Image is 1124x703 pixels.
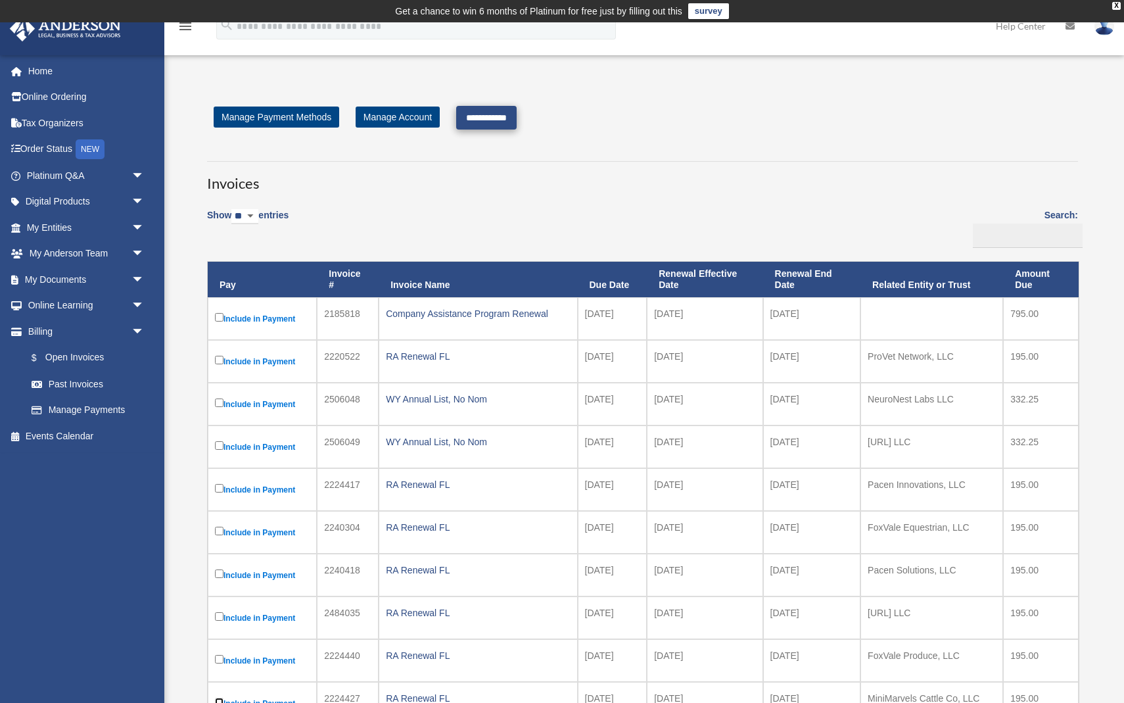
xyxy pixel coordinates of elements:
a: Online Ordering [9,84,164,110]
td: Pacen Innovations, LLC [860,468,1003,511]
a: $Open Invoices [18,345,151,372]
div: close [1112,2,1121,10]
td: [DATE] [763,297,861,340]
label: Include in Payment [215,353,310,370]
td: [DATE] [647,383,762,425]
td: [DATE] [578,340,647,383]
td: [DATE] [763,511,861,554]
a: Tax Organizers [9,110,164,136]
i: search [220,18,234,32]
a: Home [9,58,164,84]
div: NEW [76,139,105,159]
td: ProVet Network, LLC [860,340,1003,383]
label: Include in Payment [215,567,310,583]
a: Past Invoices [18,371,158,397]
input: Search: [973,224,1083,249]
a: My Anderson Teamarrow_drop_down [9,241,164,267]
input: Include in Payment [215,655,223,664]
i: menu [177,18,193,34]
span: $ [39,350,45,366]
td: 2220522 [317,340,379,383]
td: 332.25 [1003,425,1079,468]
span: arrow_drop_down [131,241,158,268]
td: 195.00 [1003,340,1079,383]
label: Show entries [207,207,289,237]
a: survey [688,3,729,19]
img: Anderson Advisors Platinum Portal [6,16,125,41]
input: Include in Payment [215,399,223,407]
input: Include in Payment [215,527,223,535]
a: Platinum Q&Aarrow_drop_down [9,162,164,189]
td: [URL] LLC [860,425,1003,468]
td: [DATE] [578,554,647,596]
div: Get a chance to win 6 months of Platinum for free just by filling out this [395,3,682,19]
a: My Documentsarrow_drop_down [9,266,164,293]
span: arrow_drop_down [131,162,158,189]
td: NeuroNest Labs LLC [860,383,1003,425]
td: 332.25 [1003,383,1079,425]
td: [DATE] [578,297,647,340]
td: [URL] LLC [860,596,1003,639]
td: 195.00 [1003,468,1079,511]
td: [DATE] [647,340,762,383]
th: Due Date: activate to sort column ascending [578,262,647,297]
a: Manage Account [356,107,440,128]
label: Include in Payment [215,481,310,498]
td: 2484035 [317,596,379,639]
td: 2185818 [317,297,379,340]
th: Renewal End Date: activate to sort column ascending [763,262,861,297]
td: FoxVale Produce, LLC [860,639,1003,682]
td: [DATE] [647,468,762,511]
span: arrow_drop_down [131,189,158,216]
td: [DATE] [763,383,861,425]
span: arrow_drop_down [131,318,158,345]
a: Order StatusNEW [9,136,164,163]
a: My Entitiesarrow_drop_down [9,214,164,241]
td: 795.00 [1003,297,1079,340]
th: Renewal Effective Date: activate to sort column ascending [647,262,762,297]
td: [DATE] [647,554,762,596]
a: Manage Payment Methods [214,107,339,128]
td: 2506048 [317,383,379,425]
div: WY Annual List, No Nom [386,390,570,408]
a: menu [177,23,193,34]
div: Company Assistance Program Renewal [386,304,570,323]
input: Include in Payment [215,570,223,578]
td: 2224440 [317,639,379,682]
td: [DATE] [578,596,647,639]
h3: Invoices [207,161,1078,194]
label: Include in Payment [215,396,310,412]
input: Include in Payment [215,356,223,364]
td: 2240418 [317,554,379,596]
td: [DATE] [578,383,647,425]
td: [DATE] [763,340,861,383]
td: [DATE] [647,297,762,340]
td: [DATE] [647,425,762,468]
label: Include in Payment [215,439,310,455]
span: arrow_drop_down [131,293,158,320]
label: Include in Payment [215,610,310,626]
div: RA Renewal FL [386,518,570,537]
td: 2224417 [317,468,379,511]
span: arrow_drop_down [131,266,158,293]
select: Showentries [231,209,258,224]
label: Search: [968,207,1078,248]
a: Online Learningarrow_drop_down [9,293,164,319]
a: Billingarrow_drop_down [9,318,158,345]
th: Invoice #: activate to sort column ascending [317,262,379,297]
td: [DATE] [578,511,647,554]
td: [DATE] [578,468,647,511]
td: [DATE] [647,639,762,682]
div: RA Renewal FL [386,646,570,665]
td: [DATE] [763,425,861,468]
div: RA Renewal FL [386,604,570,622]
input: Include in Payment [215,612,223,621]
div: RA Renewal FL [386,475,570,494]
input: Include in Payment [215,313,223,322]
td: Pacen Solutions, LLC [860,554,1003,596]
span: arrow_drop_down [131,214,158,241]
th: Related Entity or Trust: activate to sort column ascending [860,262,1003,297]
a: Manage Payments [18,397,158,424]
td: 195.00 [1003,554,1079,596]
th: Pay: activate to sort column descending [208,262,317,297]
